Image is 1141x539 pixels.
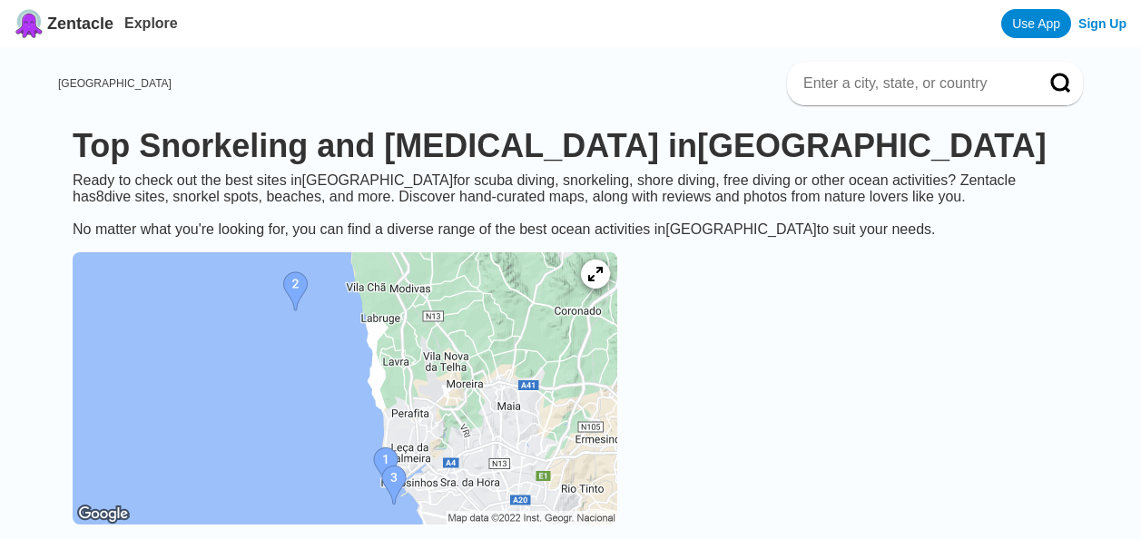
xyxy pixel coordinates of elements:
[802,74,1025,93] input: Enter a city, state, or country
[58,172,1083,238] div: Ready to check out the best sites in [GEOGRAPHIC_DATA] for scuba diving, snorkeling, shore diving...
[15,9,113,38] a: Zentacle logoZentacle
[73,127,1068,165] h1: Top Snorkeling and [MEDICAL_DATA] in [GEOGRAPHIC_DATA]
[47,15,113,34] span: Zentacle
[124,15,178,31] a: Explore
[1078,16,1126,31] a: Sign Up
[58,77,172,90] a: [GEOGRAPHIC_DATA]
[73,252,617,524] img: Porto dive site map
[15,9,44,38] img: Zentacle logo
[1001,9,1071,38] a: Use App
